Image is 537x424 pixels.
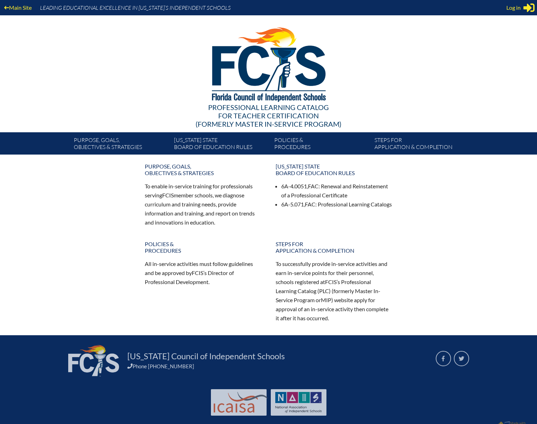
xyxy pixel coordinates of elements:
[162,192,174,198] span: FCIS
[276,259,393,322] p: To successfully provide in-service activities and earn in-service points for their personnel, sch...
[68,345,119,376] img: FCIS_logo_white
[171,135,271,155] a: [US_STATE] StateBoard of Education rules
[145,182,262,227] p: To enable in-service training for professionals serving member schools, we diagnose curriculum an...
[271,238,397,257] a: Steps forapplication & completion
[319,288,329,294] span: PLC
[321,297,331,303] span: MIP
[275,392,322,413] img: NAIS Logo
[523,2,535,13] svg: Sign in or register
[1,3,34,12] a: Main Site
[281,200,393,209] li: 6A-5.071, : Professional Learning Catalogs
[197,15,340,110] img: FCISlogo221.eps
[372,135,472,155] a: Steps forapplication & completion
[271,135,372,155] a: Policies &Procedures
[308,183,318,189] span: FAC
[281,182,393,200] li: 6A-4.0051, : Renewal and Reinstatement of a Professional Certificate
[127,363,427,369] div: Phone [PHONE_NUMBER]
[506,3,521,12] span: Log in
[192,269,203,276] span: FCIS
[68,103,469,128] div: Professional Learning Catalog (formerly Master In-service Program)
[145,259,262,286] p: All in-service activities must follow guidelines and be approved by ’s Director of Professional D...
[125,351,287,362] a: [US_STATE] Council of Independent Schools
[325,278,337,285] span: FCIS
[218,111,319,120] span: for Teacher Certification
[141,238,266,257] a: Policies &Procedures
[271,160,397,179] a: [US_STATE] StateBoard of Education rules
[141,160,266,179] a: Purpose, goals,objectives & strategies
[71,135,171,155] a: Purpose, goals,objectives & strategies
[305,201,315,207] span: FAC
[214,392,267,413] img: Int'l Council Advancing Independent School Accreditation logo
